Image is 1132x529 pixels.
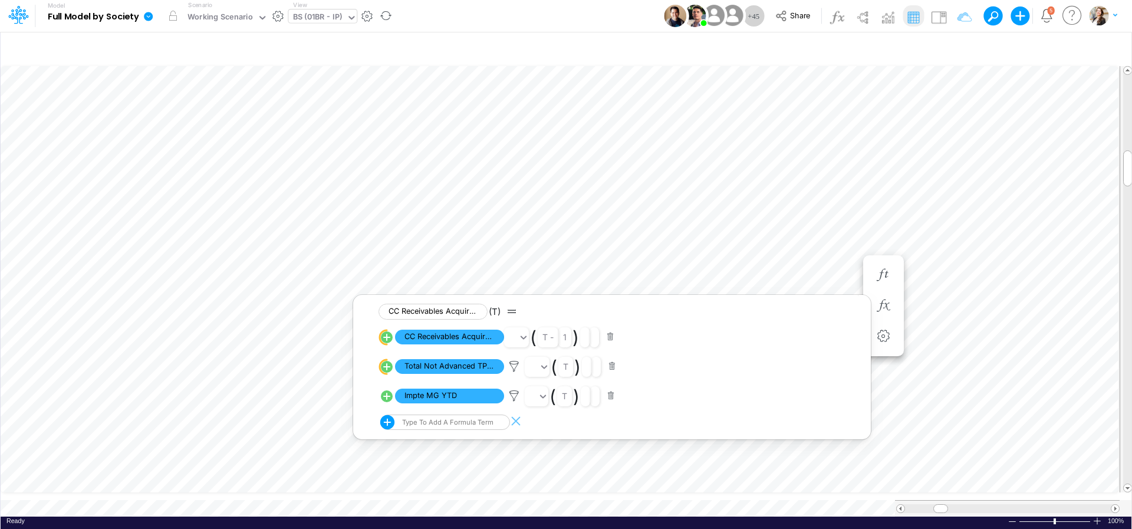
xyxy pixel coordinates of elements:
[379,388,395,405] svg: circle with outer border
[1040,9,1054,22] a: Notifications
[187,11,253,25] div: Working Scenario
[1019,517,1092,525] div: Zoom
[293,11,343,25] div: BS (01BR - IP)
[1092,517,1102,525] div: Zoom In
[400,418,493,426] div: Type to add a formula term
[48,12,139,22] b: Full Model by Society
[6,517,25,525] div: In Ready mode
[188,1,212,9] label: Scenario
[790,11,810,19] span: Share
[1108,517,1126,525] div: Zoom level
[293,1,307,9] label: View
[1008,517,1017,526] div: Zoom Out
[542,332,554,342] div: t -
[572,327,579,348] span: )
[1054,518,1056,524] div: Zoom
[379,359,395,375] svg: circle with outer border
[748,12,759,20] span: + 45
[395,330,504,344] span: CC Receivables Acquirers
[683,5,706,27] img: User Image Icon
[489,306,501,317] span: (T)
[6,517,25,524] span: Ready
[549,386,556,407] span: (
[530,327,537,348] span: (
[573,386,580,407] span: )
[1049,8,1052,13] div: 5 unread items
[379,304,488,320] span: CC Receivables Acquirers
[562,391,567,401] div: t
[395,359,504,374] span: Total Not Advanced TPV CC
[379,329,395,346] svg: circle with outer border
[551,356,557,377] span: (
[574,356,581,377] span: )
[769,7,818,25] button: Share
[719,2,746,29] img: User Image Icon
[563,332,567,342] span: 1
[48,2,65,9] label: Model
[700,2,727,29] img: User Image Icon
[11,37,875,61] input: Type a title here
[664,5,686,27] img: User Image Icon
[395,389,504,403] span: Impte MG YTD
[563,362,568,372] div: t
[1108,517,1126,525] span: 100%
